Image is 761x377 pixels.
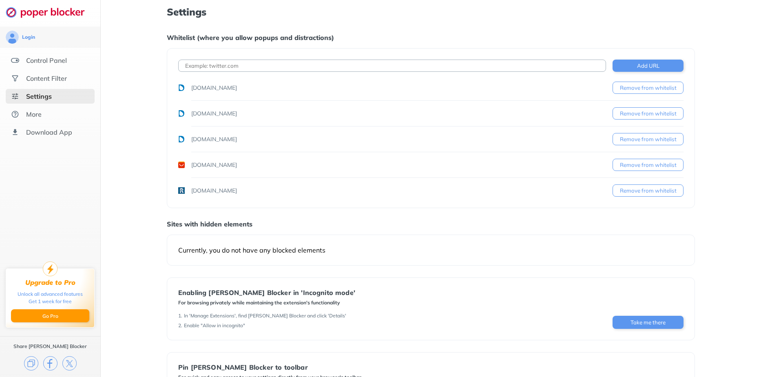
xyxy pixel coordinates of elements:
div: Enabling [PERSON_NAME] Blocker in 'Incognito mode' [178,289,355,296]
img: upgrade-to-pro.svg [43,262,58,276]
div: For browsing privately while maintaining the extension's functionality [178,299,355,306]
img: favicons [178,84,185,91]
div: [DOMAIN_NAME] [191,186,237,195]
div: Share [PERSON_NAME] Blocker [13,343,87,350]
div: Get 1 week for free [29,298,72,305]
button: Go Pro [11,309,89,322]
img: favicons [178,136,185,142]
button: Take me there [613,316,684,329]
div: 1 . [178,313,182,319]
div: [DOMAIN_NAME] [191,161,237,169]
button: Remove from whitelist [613,82,684,94]
div: [DOMAIN_NAME] [191,84,237,92]
div: Whitelist (where you allow popups and distractions) [167,33,695,42]
div: [DOMAIN_NAME] [191,109,237,118]
input: Example: twitter.com [178,60,606,72]
div: 2 . [178,322,182,329]
img: copy.svg [24,356,38,370]
img: favicons [178,187,185,194]
button: Remove from whitelist [613,159,684,171]
div: Currently, you do not have any blocked elements [178,246,684,254]
h1: Settings [167,7,695,17]
div: Unlock all advanced features [18,291,83,298]
button: Remove from whitelist [613,133,684,145]
div: More [26,110,42,118]
div: In 'Manage Extensions', find [PERSON_NAME] Blocker and click 'Details' [184,313,346,319]
button: Remove from whitelist [613,184,684,197]
img: x.svg [62,356,77,370]
div: Login [22,34,35,40]
div: Control Panel [26,56,67,64]
div: Download App [26,128,72,136]
div: Content Filter [26,74,67,82]
img: facebook.svg [43,356,58,370]
img: favicons [178,162,185,168]
img: avatar.svg [6,31,19,44]
img: about.svg [11,110,19,118]
div: [DOMAIN_NAME] [191,135,237,143]
img: social.svg [11,74,19,82]
img: favicons [178,110,185,117]
button: Add URL [613,60,684,72]
img: features.svg [11,56,19,64]
button: Remove from whitelist [613,107,684,120]
img: settings-selected.svg [11,92,19,100]
div: Pin [PERSON_NAME] Blocker to toolbar [178,364,361,371]
div: Enable "Allow in incognito" [184,322,245,329]
div: Upgrade to Pro [25,279,75,286]
div: Sites with hidden elements [167,220,695,228]
img: download-app.svg [11,128,19,136]
img: logo-webpage.svg [6,7,93,18]
div: Settings [26,92,52,100]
